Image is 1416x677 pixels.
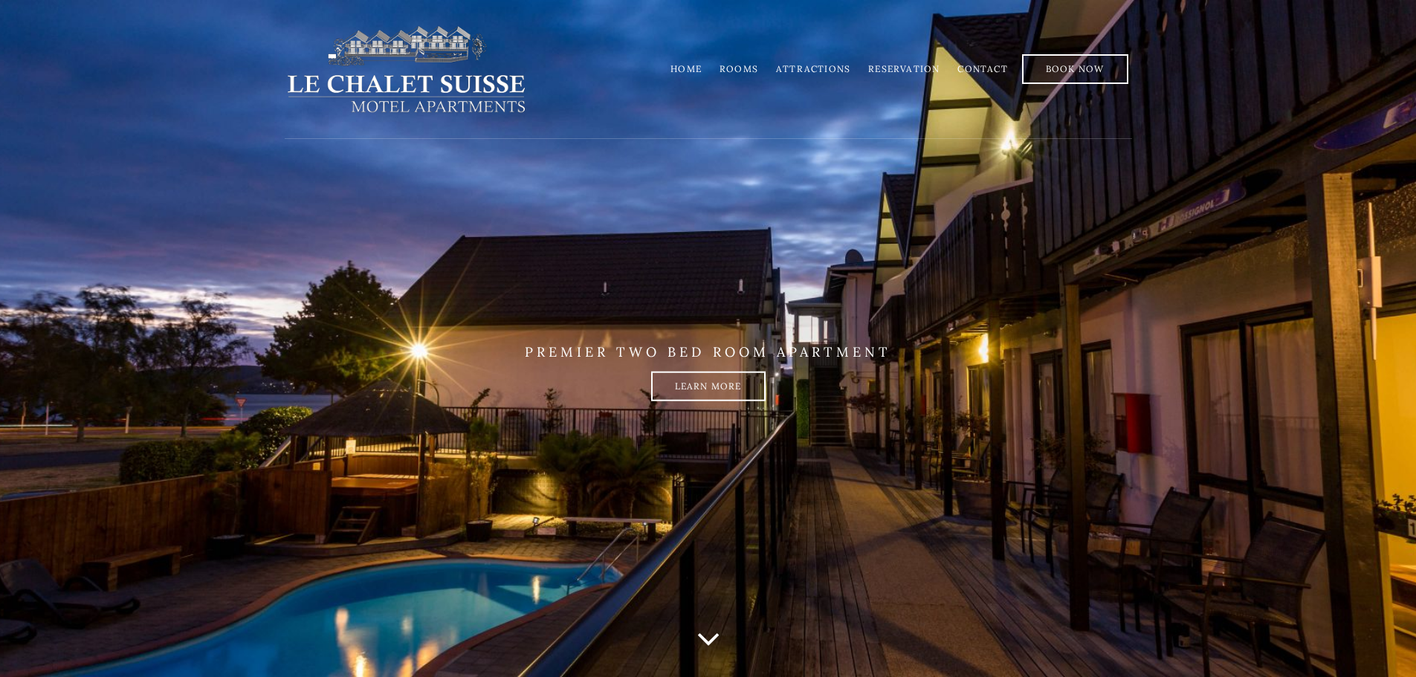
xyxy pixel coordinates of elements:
[776,63,850,74] a: Attractions
[720,63,758,74] a: Rooms
[651,371,766,401] a: Learn more
[285,25,528,114] img: lechaletsuisse
[285,344,1132,360] p: PREMIER TWO BED ROOM APARTMENT
[1022,54,1128,84] a: Book Now
[670,63,702,74] a: Home
[868,63,940,74] a: Reservation
[957,63,1007,74] a: Contact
